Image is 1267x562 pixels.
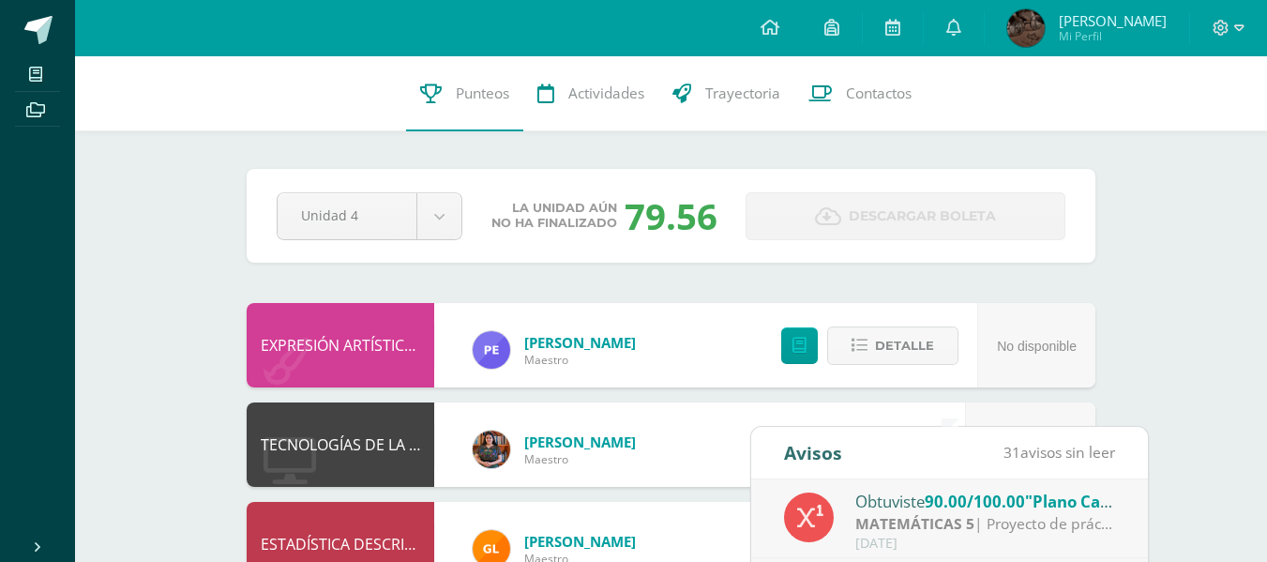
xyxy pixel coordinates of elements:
[524,333,636,352] a: [PERSON_NAME]
[301,193,393,237] span: Unidad 4
[247,303,434,387] div: EXPRESIÓN ARTÍSTICA (MOVIMIENTO)
[855,536,1116,552] div: [DATE]
[705,84,780,103] span: Trayectoria
[523,56,658,131] a: Actividades
[278,193,461,239] a: Unidad 4
[849,193,996,239] span: Descargar boleta
[473,431,510,468] img: 60a759e8b02ec95d430434cf0c0a55c7.png
[524,433,636,451] a: [PERSON_NAME]
[846,84,912,103] span: Contactos
[1003,442,1115,463] span: avisos sin leer
[784,427,842,478] div: Avisos
[456,84,509,103] span: Punteos
[491,201,617,231] span: La unidad aún no ha finalizado
[658,56,794,131] a: Trayectoria
[855,513,974,534] strong: MATEMÁTICAS 5
[406,56,523,131] a: Punteos
[1007,9,1045,47] img: 952c24f2f537d74874a97ce7154e9337.png
[855,513,1116,535] div: | Proyecto de práctica
[1059,11,1167,30] span: [PERSON_NAME]
[794,56,926,131] a: Contactos
[247,403,434,487] div: TECNOLOGÍAS DE LA INFORMACIÓN Y LA COMUNICACIÓN 5
[855,489,1116,513] div: Obtuviste en
[625,191,717,240] div: 79.56
[568,84,644,103] span: Actividades
[524,352,636,368] span: Maestro
[827,327,958,365] button: Detalle
[925,491,1025,512] span: 90.00/100.00
[875,328,934,363] span: Detalle
[524,532,636,551] a: [PERSON_NAME]
[473,331,510,369] img: 5c99eb5223c44f6a28178f7daff48da6.png
[997,339,1077,354] span: No disponible
[1059,28,1167,44] span: Mi Perfil
[1003,442,1020,463] span: 31
[524,451,636,467] span: Maestro
[985,403,1077,488] div: 100.00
